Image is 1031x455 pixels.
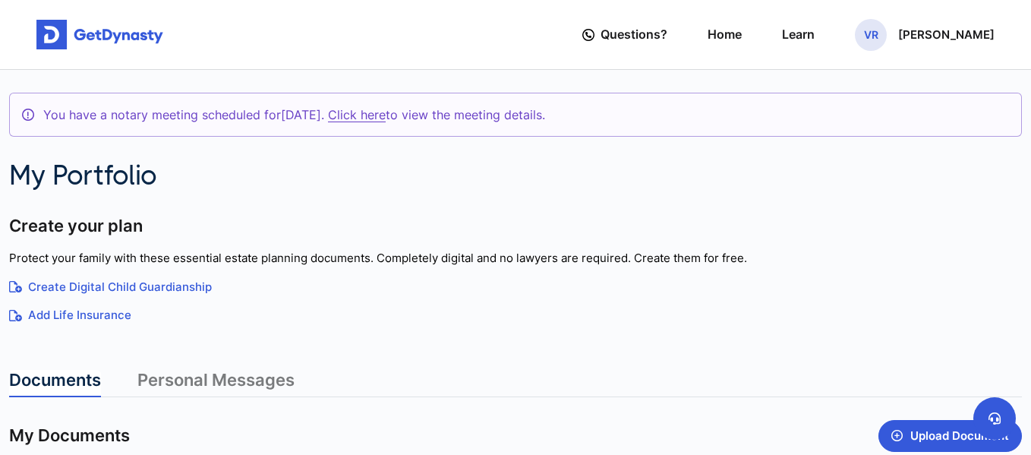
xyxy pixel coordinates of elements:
[328,107,545,122] span: to view the meeting details.
[878,420,1022,452] button: Upload Document
[9,279,1022,296] a: Create Digital Child Guardianship
[601,21,667,49] span: Questions?
[708,13,742,56] a: Home
[9,215,143,237] span: Create your plan
[898,29,995,41] p: [PERSON_NAME]
[137,370,295,397] a: Personal Messages
[328,107,386,122] a: Click here
[9,370,101,397] a: Documents
[9,160,760,192] h2: My Portfolio
[36,20,163,50] img: Get started for free with Dynasty Trust Company
[9,307,1022,324] a: Add Life Insurance
[855,19,887,51] span: VR
[9,93,1022,137] div: You have a notary meeting scheduled for [DATE] .
[582,13,667,56] a: Questions?
[9,425,130,447] span: My Documents
[855,19,995,51] button: VR[PERSON_NAME]
[9,250,1022,267] p: Protect your family with these essential estate planning documents. Completely digital and no law...
[782,13,815,56] a: Learn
